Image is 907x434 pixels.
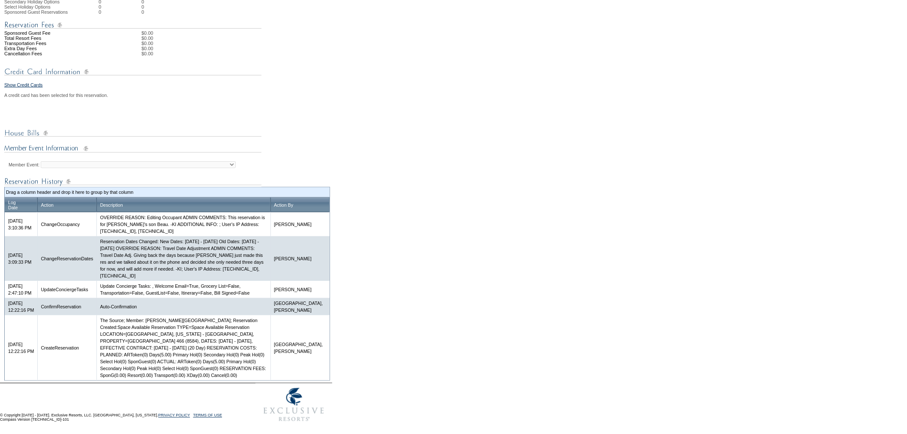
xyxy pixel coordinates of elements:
[158,413,190,418] a: PRIVACY POLICY
[270,236,330,281] td: [PERSON_NAME]
[100,202,123,208] a: Description
[4,46,99,51] td: Extra Day Fees
[41,202,54,208] a: Action
[4,176,261,187] img: Reservation Log
[4,144,261,154] img: Member Event
[37,298,96,315] td: ConfirmReservation
[274,202,293,208] a: Action By
[193,413,222,418] a: TERMS OF USE
[270,212,330,236] td: [PERSON_NAME]
[5,281,37,298] td: [DATE] 2:47:10 PM
[141,41,330,46] td: $0.00
[4,9,68,15] span: Sponsored Guest Reservations
[4,41,99,46] td: Transportation Fees
[141,46,330,51] td: $0.00
[5,315,37,380] td: [DATE] 12:22:16 PM
[99,9,141,15] td: 0
[99,4,141,9] td: 0
[270,315,330,380] td: [GEOGRAPHIC_DATA], [PERSON_NAME]
[4,82,42,87] a: Show Credit Cards
[5,298,37,315] td: [DATE] 12:22:16 PM
[96,315,270,380] td: The Source; Member: [PERSON_NAME][GEOGRAPHIC_DATA]; Reservation Created:Space Available Reservati...
[4,20,261,30] img: Reservation Fees
[96,298,270,315] td: Auto-Confirmation
[141,9,150,15] td: 0
[96,236,270,281] td: Reservation Dates Changed: New Dates: [DATE] - [DATE] Old Dates: [DATE] - [DATE] OVERRIDE REASON:...
[5,212,37,236] td: [DATE] 3:10:36 PM
[4,51,99,56] td: Cancellation Fees
[270,198,330,212] th: Drag to group or reorder
[96,281,270,298] td: Update Concierge Tasks: , Welcome Email=True, Grocery List=False, Transportation=False, GuestList...
[270,298,330,315] td: [GEOGRAPHIC_DATA], [PERSON_NAME]
[255,383,332,426] img: Exclusive Resorts
[37,212,96,236] td: ChangeOccupancy
[4,30,99,36] td: Sponsored Guest Fee
[4,128,261,139] img: House Bills
[5,236,37,281] td: [DATE] 3:09:33 PM
[37,281,96,298] td: UpdateConciergeTasks
[37,236,96,281] td: ChangeReservationDates
[141,51,330,56] td: $0.00
[4,36,99,41] td: Total Resort Fees
[9,162,39,167] label: Member Event:
[4,93,330,98] div: A credit card has been selected for this reservation.
[4,66,261,77] img: Credit Card Information
[4,4,51,9] span: Select Holiday Options
[270,281,330,298] td: [PERSON_NAME]
[37,315,96,380] td: CreateReservation
[96,212,270,236] td: OVERRIDE REASON: Editing Occupant ADMIN COMMENTS: This reservation is for [PERSON_NAME]'s son Bea...
[8,200,18,210] a: LogDate
[141,4,150,9] td: 0
[141,30,330,36] td: $0.00
[96,198,270,212] th: Drag to group or reorder
[6,189,328,196] td: Drag a column header and drop it here to group by that column
[141,36,330,41] td: $0.00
